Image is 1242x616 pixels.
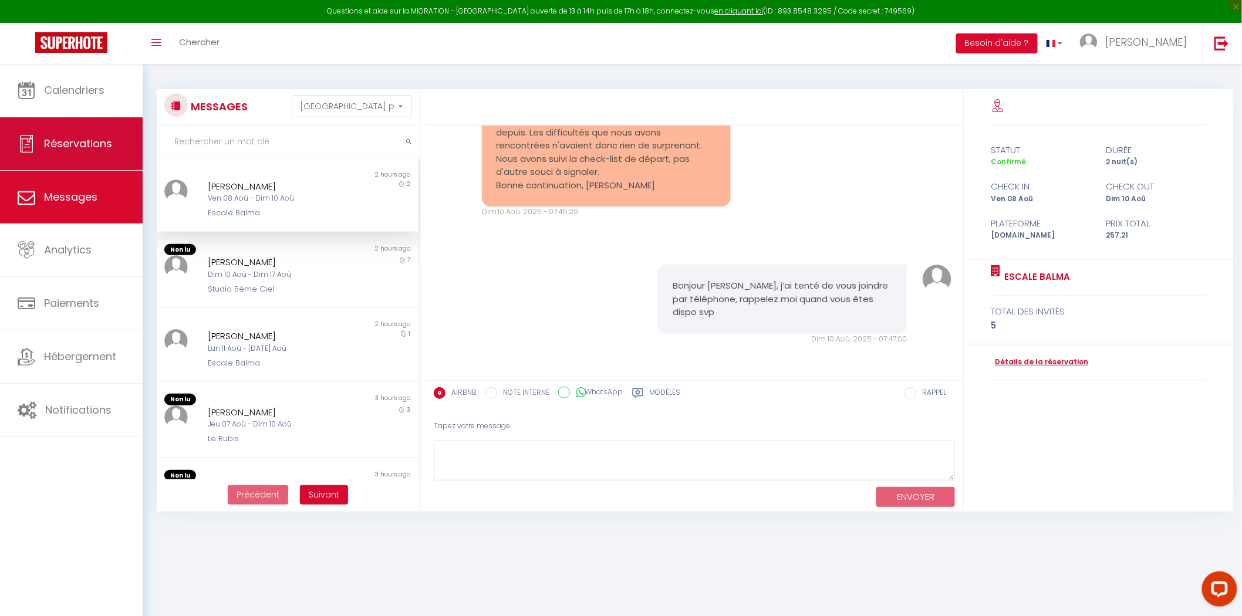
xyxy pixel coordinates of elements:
span: Précédent [237,489,279,500]
span: Chercher [179,36,220,48]
div: Tapez votre message [434,412,956,441]
div: 2 nuit(s) [1099,157,1214,168]
img: ... [164,255,188,279]
label: AIRBNB [446,387,477,400]
button: Next [300,485,348,505]
span: Non lu [164,470,196,482]
img: ... [164,405,188,429]
div: Escale Balma [208,207,345,219]
div: check out [1099,180,1214,194]
label: NOTE INTERNE [497,387,549,400]
div: Plateforme [983,216,1099,231]
div: Dim 10 Aoû. 2025 - 07:45:29 [482,207,731,218]
button: ENVOYER [876,487,955,507]
span: Analytics [44,242,92,257]
div: Studio 5ème Ciel [208,283,345,295]
button: Previous [228,485,288,505]
img: ... [164,329,188,353]
div: Jeu 07 Aoû - Dim 10 Aoû [208,419,345,430]
div: Dim 10 Aoû. 2025 - 07:47:00 [658,334,907,345]
label: Modèles [650,387,681,402]
div: Escale Balma [208,357,345,369]
span: 1 [409,329,411,338]
div: 2 hours ago [288,170,419,180]
a: Détails de la réservation [991,357,1088,368]
span: Suivant [309,489,339,500]
div: 5 [991,319,1206,333]
span: Confirmé [991,157,1026,167]
div: check in [983,180,1099,194]
div: Dim 10 Aoû [1099,194,1214,205]
div: 257.21 [1099,230,1214,241]
span: Messages [44,189,97,204]
span: [PERSON_NAME] [1105,35,1187,49]
div: [PERSON_NAME] [208,180,345,194]
div: Le Rubis [208,433,345,445]
span: 7 [408,255,411,264]
div: 2 hours ago [288,320,419,329]
button: Besoin d'aide ? [956,33,1038,53]
div: statut [983,143,1099,157]
span: Paiements [44,296,99,310]
img: ... [164,180,188,203]
a: Chercher [170,23,228,64]
div: 3 hours ago [288,394,419,405]
div: Dim 10 Aoû - Dim 17 Aoû [208,269,345,280]
span: Réservations [44,136,112,151]
div: Prix total [1099,216,1214,231]
div: [PERSON_NAME] [208,329,345,343]
a: Escale Balma [1000,270,1070,284]
div: Ven 08 Aoû - Dim 10 Aoû [208,193,345,204]
div: total des invités [991,304,1206,319]
span: Non lu [164,244,196,256]
a: en cliquant ici [715,6,764,16]
span: Non lu [164,394,196,405]
div: [DOMAIN_NAME] [983,230,1099,241]
input: Rechercher un mot clé [157,126,420,158]
img: ... [1080,33,1098,51]
span: Notifications [45,402,112,417]
div: 2 hours ago [288,244,419,256]
span: Hébergement [44,349,116,364]
div: Ven 08 Aoû [983,194,1099,205]
h3: MESSAGES [188,93,248,120]
label: RAPPEL [916,387,946,400]
div: Lun 11 Aoû - [DATE] Aoû [208,343,345,354]
iframe: LiveChat chat widget [1193,567,1242,616]
pre: Bonjour [PERSON_NAME], j’ai tenté de vous joindre par téléphone, rappelez moi quand vous êtes dis... [673,279,892,319]
span: Calendriers [44,83,104,97]
a: ... [PERSON_NAME] [1071,23,1202,64]
span: 3 [407,405,411,414]
img: Super Booking [35,32,107,53]
div: [PERSON_NAME] [208,405,345,419]
div: durée [1099,143,1214,157]
img: ... [923,265,951,293]
div: 3 hours ago [288,470,419,482]
div: [PERSON_NAME] [208,255,345,269]
label: WhatsApp [570,387,623,400]
span: 2 [407,180,411,188]
img: logout [1214,36,1229,50]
